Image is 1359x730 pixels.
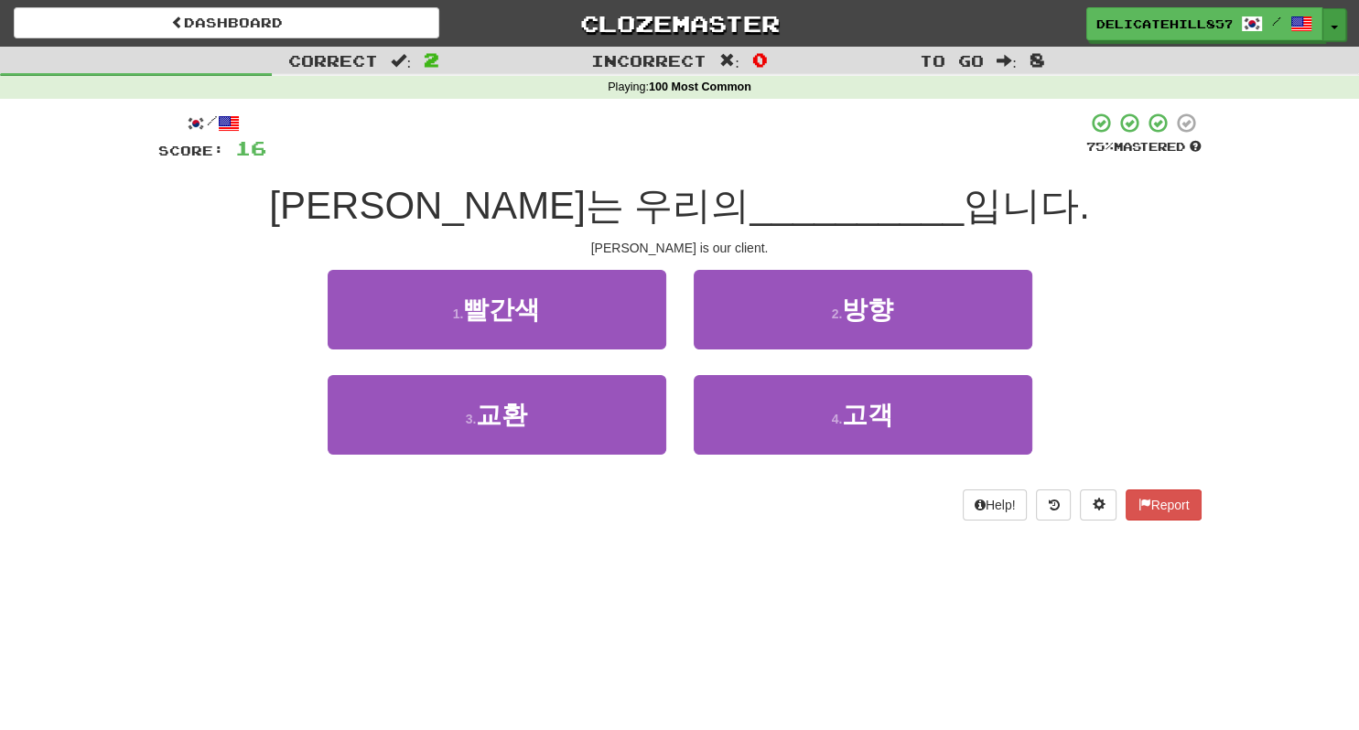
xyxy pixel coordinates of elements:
span: 방향 [842,295,893,324]
a: Dashboard [14,7,439,38]
small: 3 . [466,412,477,426]
span: To go [920,51,984,70]
button: 4.고객 [694,375,1032,455]
span: 16 [235,136,266,159]
span: 75 % [1086,139,1114,154]
button: 2.방향 [694,270,1032,349]
button: Report [1126,489,1201,521]
span: [PERSON_NAME]는 우리의 [269,184,750,227]
span: 고객 [842,401,893,429]
span: Incorrect [591,51,706,70]
button: Help! [963,489,1028,521]
button: Round history (alt+y) [1036,489,1071,521]
span: : [997,53,1017,69]
span: / [1272,15,1281,27]
span: 8 [1030,48,1045,70]
span: DelicateHill8572 [1096,16,1232,32]
button: 3.교환 [328,375,666,455]
span: 빨간색 [463,295,540,324]
a: Clozemaster [467,7,892,39]
span: 교환 [476,401,527,429]
span: : [391,53,411,69]
div: / [158,112,266,134]
span: Score: [158,143,224,158]
span: : [719,53,739,69]
span: __________ [750,184,964,227]
span: 0 [752,48,768,70]
small: 1 . [453,306,464,321]
div: [PERSON_NAME] is our client. [158,239,1202,257]
a: DelicateHill8572 / [1086,7,1322,40]
small: 2 . [832,306,843,321]
button: 1.빨간색 [328,270,666,349]
span: 입니다. [964,184,1090,227]
span: 2 [424,48,439,70]
div: Mastered [1086,139,1202,156]
small: 4 . [832,412,843,426]
span: Correct [288,51,378,70]
strong: 100 Most Common [649,81,751,93]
